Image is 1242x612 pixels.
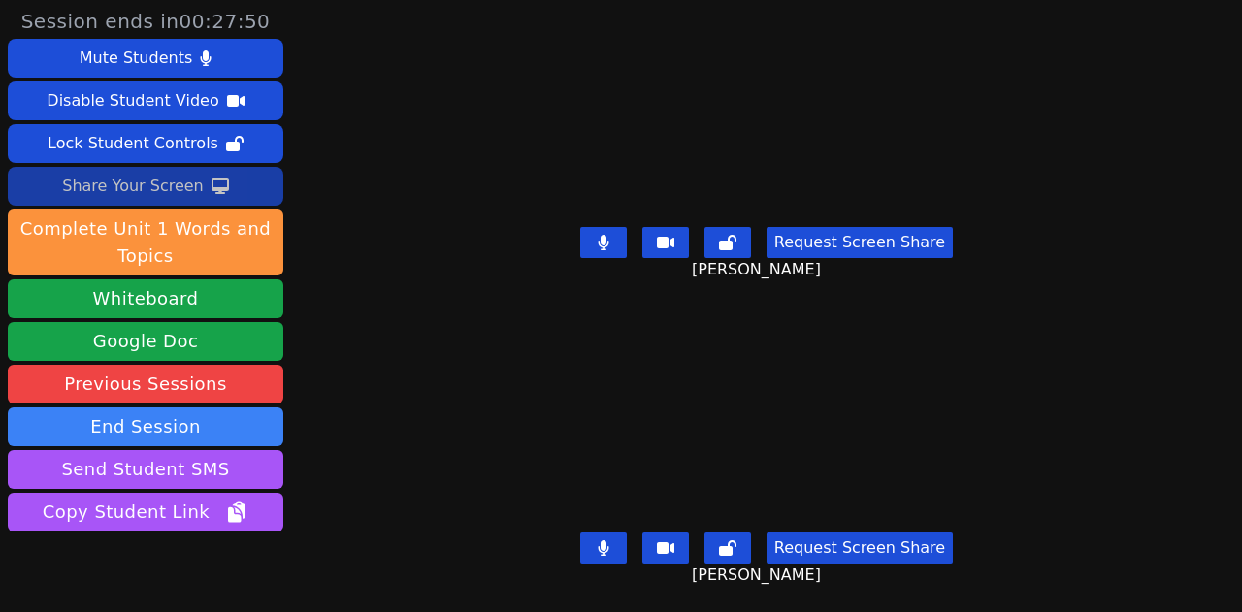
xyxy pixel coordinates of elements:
[767,227,953,258] button: Request Screen Share
[62,171,204,202] div: Share Your Screen
[8,124,283,163] button: Lock Student Controls
[8,493,283,531] button: Copy Student Link
[8,365,283,403] a: Previous Sessions
[8,81,283,120] button: Disable Student Video
[692,564,826,587] span: [PERSON_NAME]
[47,85,218,116] div: Disable Student Video
[8,39,283,78] button: Mute Students
[8,322,283,361] a: Google Doc
[8,279,283,318] button: Whiteboard
[8,209,283,275] button: Complete Unit 1 Words and Topics
[8,450,283,489] button: Send Student SMS
[767,532,953,564] button: Request Screen Share
[48,128,218,159] div: Lock Student Controls
[21,8,271,35] span: Session ends in
[692,258,826,281] span: [PERSON_NAME]
[80,43,192,74] div: Mute Students
[8,167,283,206] button: Share Your Screen
[8,407,283,446] button: End Session
[43,499,248,526] span: Copy Student Link
[180,10,271,33] time: 00:27:50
